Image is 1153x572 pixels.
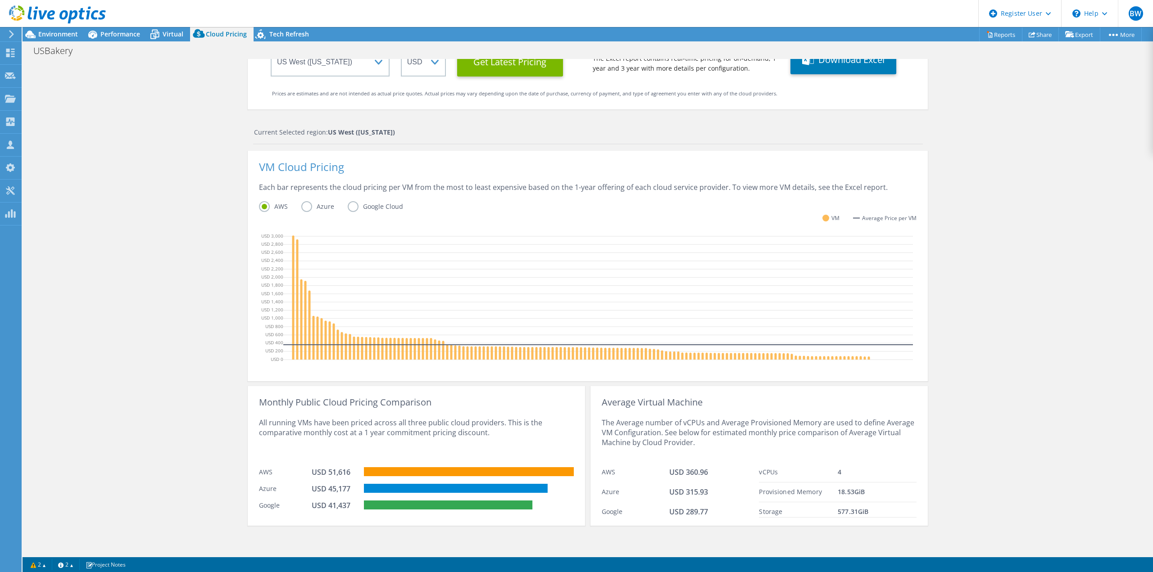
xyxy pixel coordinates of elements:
[269,30,309,38] span: Tech Refresh
[838,468,841,476] span: 4
[1058,27,1100,41] a: Export
[669,467,708,477] span: USD 360.96
[1072,9,1080,18] svg: \n
[100,30,140,38] span: Performance
[348,201,417,212] label: Google Cloud
[272,89,903,99] div: Prices are estimates and are not intended as actual price quotes. Actual prices may vary dependin...
[265,331,283,337] text: USD 600
[265,323,283,329] text: USD 800
[602,507,623,516] span: Google
[602,487,620,496] span: Azure
[457,47,563,77] button: Get Latest Pricing
[261,282,283,288] text: USD 1,800
[312,484,357,494] div: USD 45,177
[265,347,283,354] text: USD 200
[259,201,301,212] label: AWS
[259,484,312,494] div: Azure
[79,559,132,570] a: Project Notes
[261,315,283,321] text: USD 1,000
[261,306,283,313] text: USD 1,200
[862,213,917,223] span: Average Price per VM
[1022,27,1059,41] a: Share
[838,507,868,516] span: 577.31 GiB
[1100,27,1142,41] a: More
[759,507,782,516] span: Storage
[602,468,615,476] span: AWS
[206,30,247,38] span: Cloud Pricing
[261,298,283,304] text: USD 1,400
[261,290,283,296] text: USD 1,600
[669,507,708,517] span: USD 289.77
[790,45,896,74] button: Download Excel
[669,487,708,497] span: USD 315.93
[328,128,395,136] strong: US West ([US_STATE])
[312,500,357,510] div: USD 41,437
[831,213,840,223] span: VM
[259,162,917,182] div: VM Cloud Pricing
[271,356,283,362] text: USD 0
[261,232,283,239] text: USD 3,000
[301,201,348,212] label: Azure
[259,397,574,407] div: Monthly Public Cloud Pricing Comparison
[38,30,78,38] span: Environment
[312,467,357,477] div: USD 51,616
[838,487,865,496] span: 18.53 GiB
[52,559,80,570] a: 2
[759,487,822,496] span: Provisioned Memory
[261,257,283,263] text: USD 2,400
[254,127,923,137] div: Current Selected region:
[259,407,574,463] div: All running VMs have been priced across all three public cloud providers. This is the comparative...
[602,407,917,463] div: The Average number of vCPUs and Average Provisioned Memory are used to define Average VM Configur...
[259,500,312,510] div: Google
[759,468,778,476] span: vCPUs
[593,54,779,73] div: The Excel report contains real-time pricing for on-demand, 1 year and 3 year with more details pe...
[24,559,52,570] a: 2
[979,27,1022,41] a: Reports
[259,467,312,477] div: AWS
[602,397,917,407] div: Average Virtual Machine
[265,339,283,346] text: USD 400
[163,30,183,38] span: Virtual
[29,46,86,56] h1: USBakery
[261,241,283,247] text: USD 2,800
[259,182,917,201] div: Each bar represents the cloud pricing per VM from the most to least expensive based on the 1-year...
[261,249,283,255] text: USD 2,600
[1129,6,1143,21] span: BW
[261,265,283,271] text: USD 2,200
[261,274,283,280] text: USD 2,000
